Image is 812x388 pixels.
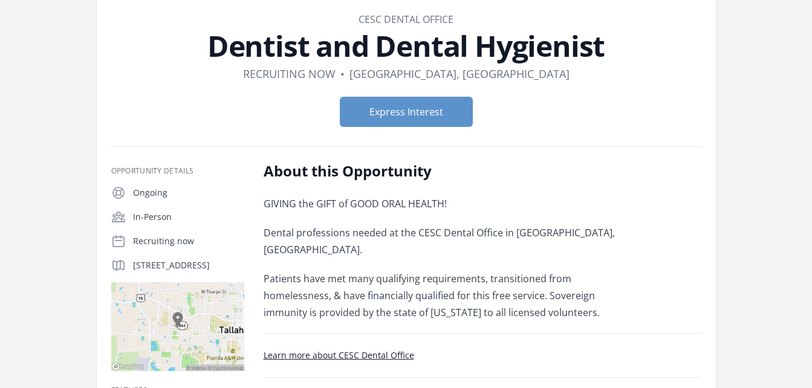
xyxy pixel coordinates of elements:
[133,235,244,247] p: Recruiting now
[133,259,244,271] p: [STREET_ADDRESS]
[133,211,244,223] p: In-Person
[340,97,473,127] button: Express Interest
[133,187,244,199] p: Ongoing
[111,31,701,60] h1: Dentist and Dental Hygienist
[349,65,570,82] dd: [GEOGRAPHIC_DATA], [GEOGRAPHIC_DATA]
[340,65,345,82] div: •
[264,161,617,181] h2: About this Opportunity
[264,195,617,212] p: GIVING the GIFT of GOOD ORAL HEALTH!
[264,349,414,361] a: Learn more about CESC Dental Office
[111,282,244,371] img: Map
[359,13,453,26] a: CESC Dental Office
[264,270,617,321] p: Patients have met many qualifying requirements, transitioned from homelessness, & have financiall...
[111,166,244,176] h3: Opportunity Details
[243,65,336,82] dd: Recruiting now
[264,224,617,258] p: Dental professions needed at the CESC Dental Office in [GEOGRAPHIC_DATA], [GEOGRAPHIC_DATA].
